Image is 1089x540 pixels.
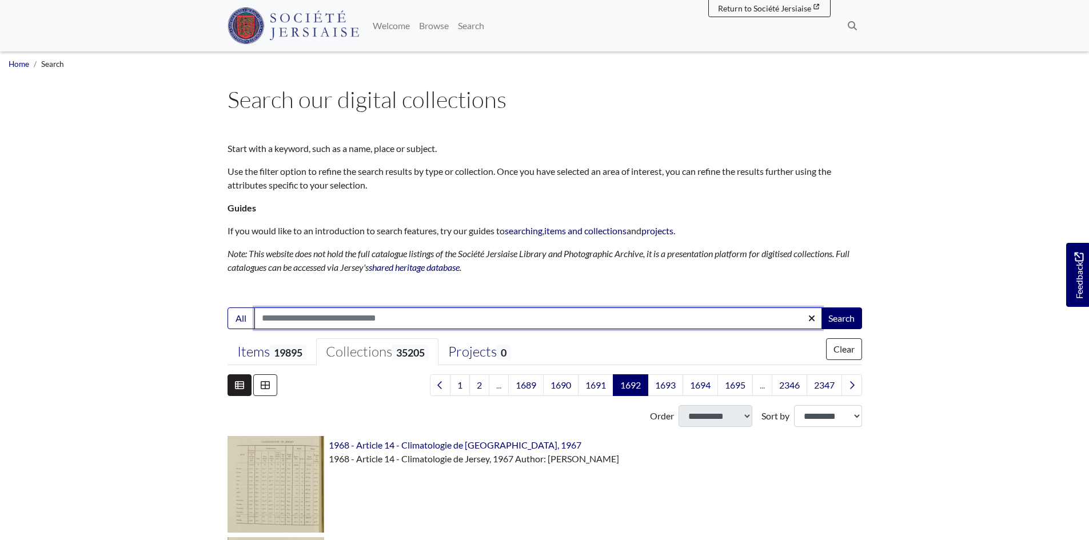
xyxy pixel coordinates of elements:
[228,307,255,329] button: All
[453,14,489,37] a: Search
[717,374,753,396] a: Goto page 1695
[430,374,450,396] a: Previous page
[228,86,862,113] h1: Search our digital collections
[228,7,360,44] img: Société Jersiaise
[228,248,849,273] em: Note: This website does not hold the full catalogue listings of the Société Jersiaise Library and...
[228,142,862,155] p: Start with a keyword, such as a name, place or subject.
[613,374,648,396] span: Goto page 1692
[414,14,453,37] a: Browse
[841,374,862,396] a: Next page
[228,5,360,47] a: Société Jersiaise logo
[369,262,460,273] a: shared heritage database
[228,165,862,192] p: Use the filter option to refine the search results by type or collection. Once you have selected ...
[505,225,542,236] a: searching
[448,343,510,361] div: Projects
[228,224,862,238] p: If you would like to an introduction to search features, try our guides to , and .
[683,374,718,396] a: Goto page 1694
[450,374,470,396] a: Goto page 1
[718,3,811,13] span: Return to Société Jersiaise
[41,59,64,69] span: Search
[329,439,581,450] a: 1968 - Article 14 - Climatologie de [GEOGRAPHIC_DATA], 1967
[228,436,324,533] img: 1968 - Article 14 - Climatologie de Jersey, 1967
[544,225,627,236] a: items and collections
[761,409,789,423] label: Sort by
[469,374,489,396] a: Goto page 2
[543,374,579,396] a: Goto page 1690
[497,345,510,360] span: 0
[9,59,29,69] a: Home
[329,453,619,464] span: 1968 - Article 14 - Climatologie de Jersey, 1967 Author: [PERSON_NAME]
[578,374,613,396] a: Goto page 1691
[254,307,822,329] input: Enter one or more search terms...
[228,202,256,213] strong: Guides
[650,409,674,423] label: Order
[425,374,862,396] nav: pagination
[237,343,306,361] div: Items
[1072,253,1086,299] span: Feedback
[826,338,862,360] button: Clear
[641,225,673,236] a: projects
[270,345,306,360] span: 19895
[648,374,683,396] a: Goto page 1693
[368,14,414,37] a: Welcome
[821,307,862,329] button: Search
[772,374,807,396] a: Goto page 2346
[392,345,429,360] span: 35205
[326,343,429,361] div: Collections
[807,374,842,396] a: Goto page 2347
[1066,243,1089,307] a: Would you like to provide feedback?
[508,374,544,396] a: Goto page 1689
